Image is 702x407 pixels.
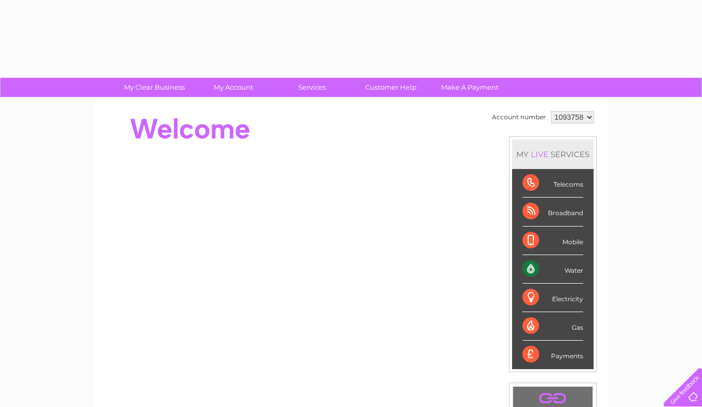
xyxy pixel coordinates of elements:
div: Electricity [522,284,583,312]
a: Services [269,78,355,97]
div: MY SERVICES [512,139,594,169]
a: Customer Help [348,78,434,97]
td: Account number [489,108,548,126]
div: Water [522,255,583,284]
div: Broadband [522,198,583,226]
a: Make A Payment [427,78,513,97]
div: LIVE [529,149,550,159]
div: Telecoms [522,169,583,198]
div: Gas [522,312,583,341]
div: Payments [522,341,583,369]
div: Mobile [522,227,583,255]
a: My Account [190,78,276,97]
a: My Clear Business [112,78,197,97]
